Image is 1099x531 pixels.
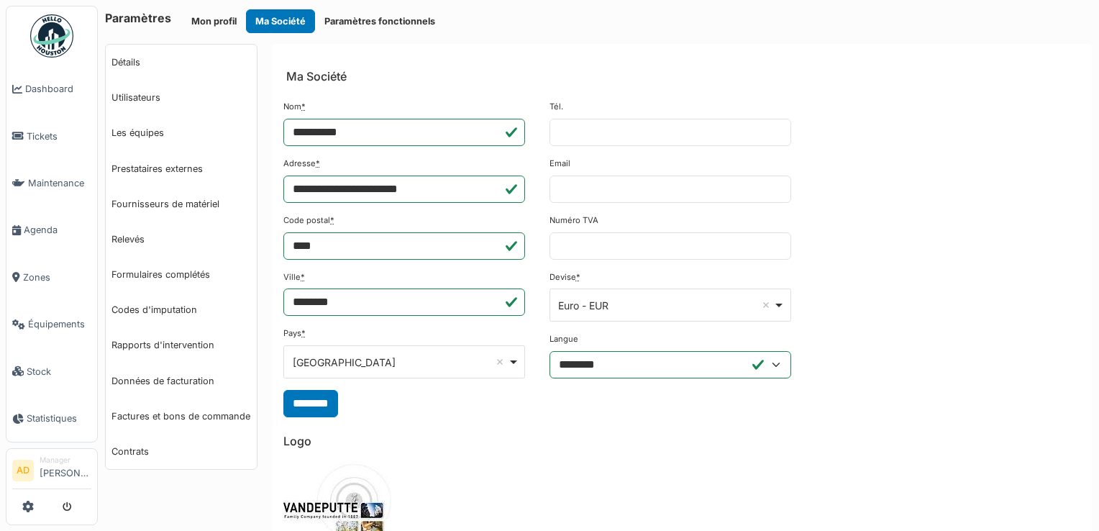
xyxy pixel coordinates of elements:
a: Zones [6,254,97,301]
a: Relevés [106,222,257,257]
span: Statistiques [27,412,91,425]
a: Rapports d'intervention [106,327,257,363]
a: Fournisseurs de matériel [106,186,257,222]
label: Adresse [283,158,320,170]
button: Remove item: 'BE' [493,355,507,369]
button: Ma Société [246,9,315,33]
a: Données de facturation [106,363,257,399]
a: Équipements [6,301,97,348]
a: Contrats [106,434,257,469]
a: Utilisateurs [106,80,257,115]
label: Email [549,158,570,170]
button: Mon profil [182,9,246,33]
button: Remove item: 'EUR' [759,298,773,312]
a: Dashboard [6,65,97,112]
label: Numéro TVA [549,214,598,227]
a: Tickets [6,112,97,159]
label: Pays [283,327,306,340]
a: Codes d'imputation [106,292,257,327]
abbr: Requis [301,328,306,338]
div: Manager [40,455,91,466]
a: Détails [106,45,257,80]
a: Formulaires complétés [106,257,257,292]
label: Devise [549,271,580,283]
label: Nom [283,101,306,113]
button: Paramètres fonctionnels [315,9,444,33]
span: Dashboard [25,82,91,96]
label: Code postal [283,214,334,227]
label: Ville [283,271,305,283]
a: Stock [6,348,97,394]
a: Factures et bons de commande [106,399,257,434]
abbr: Requis [576,272,580,282]
span: Tickets [27,130,91,143]
h6: Ma Société [286,70,347,83]
a: Les équipes [106,115,257,150]
a: Prestataires externes [106,151,257,186]
h6: Paramètres [105,12,171,25]
a: Agenda [6,206,97,253]
abbr: Requis [330,215,334,225]
span: Équipements [28,317,91,331]
label: Tél. [549,101,563,113]
li: [PERSON_NAME] [40,455,91,486]
abbr: Requis [301,101,306,112]
span: Maintenance [28,176,91,190]
span: Agenda [24,223,91,237]
abbr: Requis [316,158,320,168]
img: Badge_color-CXgf-gQk.svg [30,14,73,58]
span: Stock [27,365,91,378]
abbr: Requis [301,272,305,282]
div: Euro - EUR [558,298,773,313]
a: Statistiques [6,395,97,442]
h6: Logo [283,435,1080,448]
span: Zones [23,271,91,284]
a: AD Manager[PERSON_NAME] [12,455,91,489]
li: AD [12,460,34,481]
label: Langue [549,333,578,345]
div: [GEOGRAPHIC_DATA] [293,355,508,370]
a: Maintenance [6,160,97,206]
